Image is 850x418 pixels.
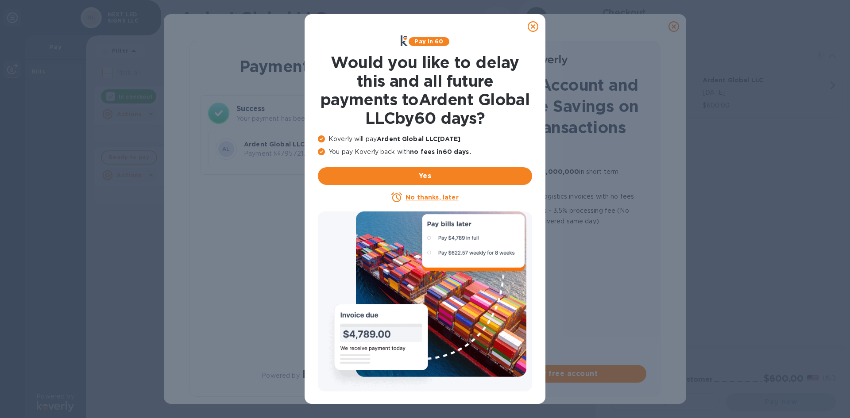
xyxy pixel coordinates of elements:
b: Ardent Global LLC [DATE] [377,135,460,142]
b: $1,000,000 [540,168,579,175]
h3: Success [236,104,394,114]
button: Create your free account [452,365,646,383]
p: Your payment has been completed. [236,114,394,123]
h1: Payment Result [204,55,398,77]
h1: Create an Account and Unlock Fee Savings on Future Transactions [452,74,646,138]
p: Ardent Global LLC [244,140,337,149]
b: no fees in 60 days . [410,148,471,155]
button: Yes [318,167,532,185]
b: AL [222,146,230,152]
h1: Would you like to delay this and all future payments to Ardent Global LLC by 60 days ? [318,53,532,127]
b: 60 more days to pay [465,193,534,200]
p: Powered by [262,371,299,380]
span: Create your free account [459,368,639,379]
img: Logo [303,370,340,380]
p: $3,314.68 [340,149,386,158]
p: Koverly will pay [318,134,532,144]
u: No thanks, later [406,194,458,201]
b: No transaction fees [465,154,531,161]
p: Quick approval for up to in short term financing [465,166,646,188]
p: You pay Koverly back with [318,147,532,157]
p: No transaction limit [465,230,646,241]
p: Payment № 79572174 [244,149,337,158]
b: Total [340,141,358,148]
b: Pay in 60 [414,38,443,45]
b: Lower fee [465,207,498,214]
p: for Credit cards - 3.5% processing fee (No transaction limit, funds delivered same day) [465,205,646,226]
p: all logistics invoices with no fees [465,191,646,202]
span: Yes [325,171,525,181]
img: Logo [530,55,568,65]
